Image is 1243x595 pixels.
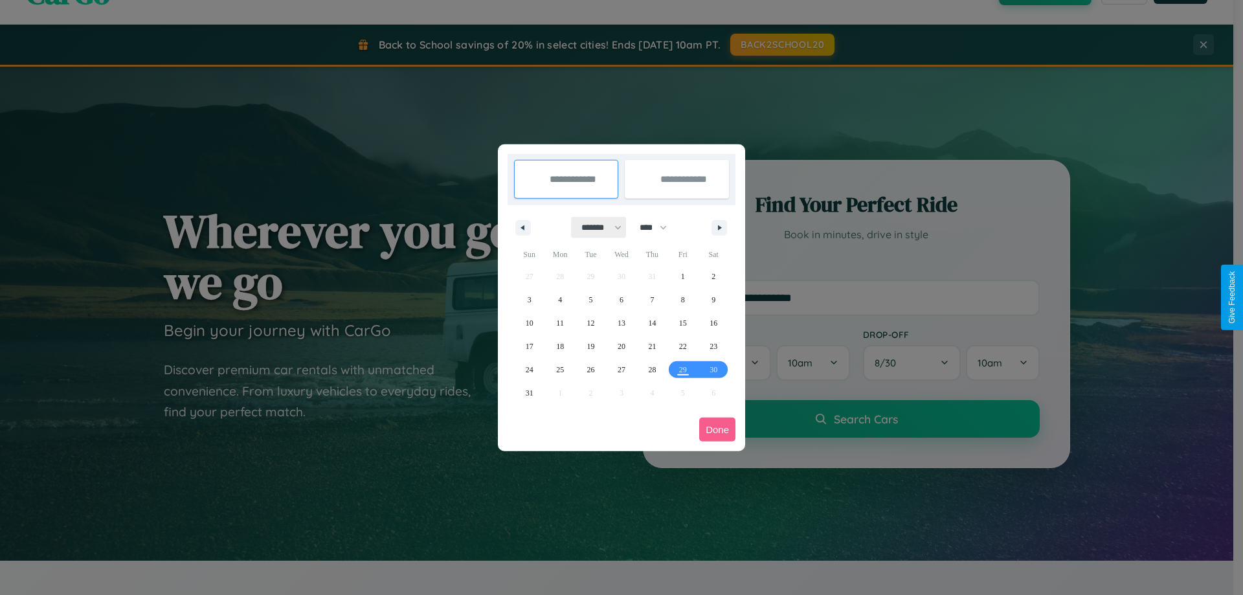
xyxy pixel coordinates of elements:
[618,335,625,358] span: 20
[679,335,687,358] span: 22
[544,244,575,265] span: Mon
[699,244,729,265] span: Sat
[544,288,575,311] button: 4
[648,335,656,358] span: 21
[667,288,698,311] button: 8
[699,288,729,311] button: 9
[637,244,667,265] span: Thu
[667,244,698,265] span: Fri
[606,244,636,265] span: Wed
[526,311,533,335] span: 10
[1227,271,1237,324] div: Give Feedback
[514,311,544,335] button: 10
[699,335,729,358] button: 23
[606,358,636,381] button: 27
[637,288,667,311] button: 7
[526,335,533,358] span: 17
[576,335,606,358] button: 19
[710,311,717,335] span: 16
[514,358,544,381] button: 24
[667,265,698,288] button: 1
[514,381,544,405] button: 31
[528,288,532,311] span: 3
[648,311,656,335] span: 14
[544,358,575,381] button: 25
[637,335,667,358] button: 21
[587,335,595,358] span: 19
[637,311,667,335] button: 14
[544,311,575,335] button: 11
[556,335,564,358] span: 18
[558,288,562,311] span: 4
[514,335,544,358] button: 17
[544,335,575,358] button: 18
[618,358,625,381] span: 27
[618,311,625,335] span: 13
[699,311,729,335] button: 16
[681,265,685,288] span: 1
[587,311,595,335] span: 12
[606,311,636,335] button: 13
[620,288,623,311] span: 6
[699,265,729,288] button: 2
[526,358,533,381] span: 24
[681,288,685,311] span: 8
[576,358,606,381] button: 26
[606,288,636,311] button: 6
[699,358,729,381] button: 30
[556,358,564,381] span: 25
[667,358,698,381] button: 29
[699,418,735,442] button: Done
[526,381,533,405] span: 31
[576,244,606,265] span: Tue
[589,288,593,311] span: 5
[556,311,564,335] span: 11
[650,288,654,311] span: 7
[711,265,715,288] span: 2
[667,311,698,335] button: 15
[587,358,595,381] span: 26
[514,244,544,265] span: Sun
[679,358,687,381] span: 29
[711,288,715,311] span: 9
[576,288,606,311] button: 5
[576,311,606,335] button: 12
[679,311,687,335] span: 15
[710,335,717,358] span: 23
[648,358,656,381] span: 28
[667,335,698,358] button: 22
[710,358,717,381] span: 30
[606,335,636,358] button: 20
[514,288,544,311] button: 3
[637,358,667,381] button: 28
